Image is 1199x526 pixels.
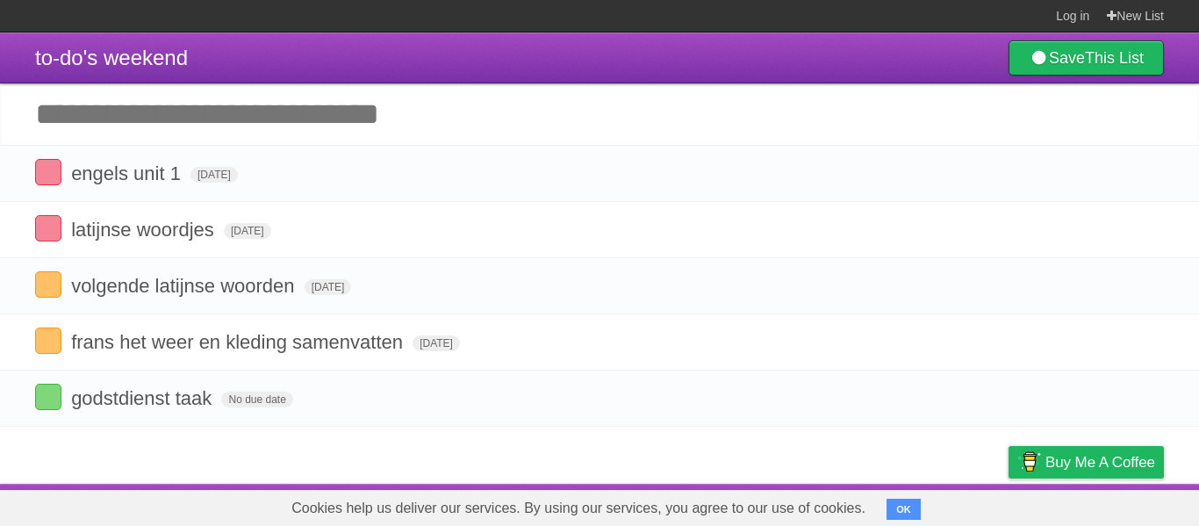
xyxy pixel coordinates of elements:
[887,499,921,520] button: OK
[35,328,61,354] label: Done
[305,279,352,295] span: [DATE]
[71,219,219,241] span: latijnse woordjes
[35,271,61,298] label: Done
[35,215,61,241] label: Done
[1053,488,1164,522] a: Suggest a feature
[221,392,292,407] span: No due date
[274,491,883,526] span: Cookies help us deliver our services. By using our services, you agree to our use of cookies.
[190,167,238,183] span: [DATE]
[35,159,61,185] label: Done
[35,46,188,69] span: to-do's weekend
[833,488,904,522] a: Developers
[71,162,185,184] span: engels unit 1
[71,387,216,409] span: godstdienst taak
[775,488,812,522] a: About
[71,331,407,353] span: frans het weer en kleding samenvatten
[224,223,271,239] span: [DATE]
[1017,447,1041,477] img: Buy me a coffee
[1009,446,1164,479] a: Buy me a coffee
[926,488,965,522] a: Terms
[1045,447,1155,478] span: Buy me a coffee
[986,488,1031,522] a: Privacy
[1085,49,1144,67] b: This List
[413,335,460,351] span: [DATE]
[1009,40,1164,76] a: SaveThis List
[35,384,61,410] label: Done
[71,275,298,297] span: volgende latijnse woorden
